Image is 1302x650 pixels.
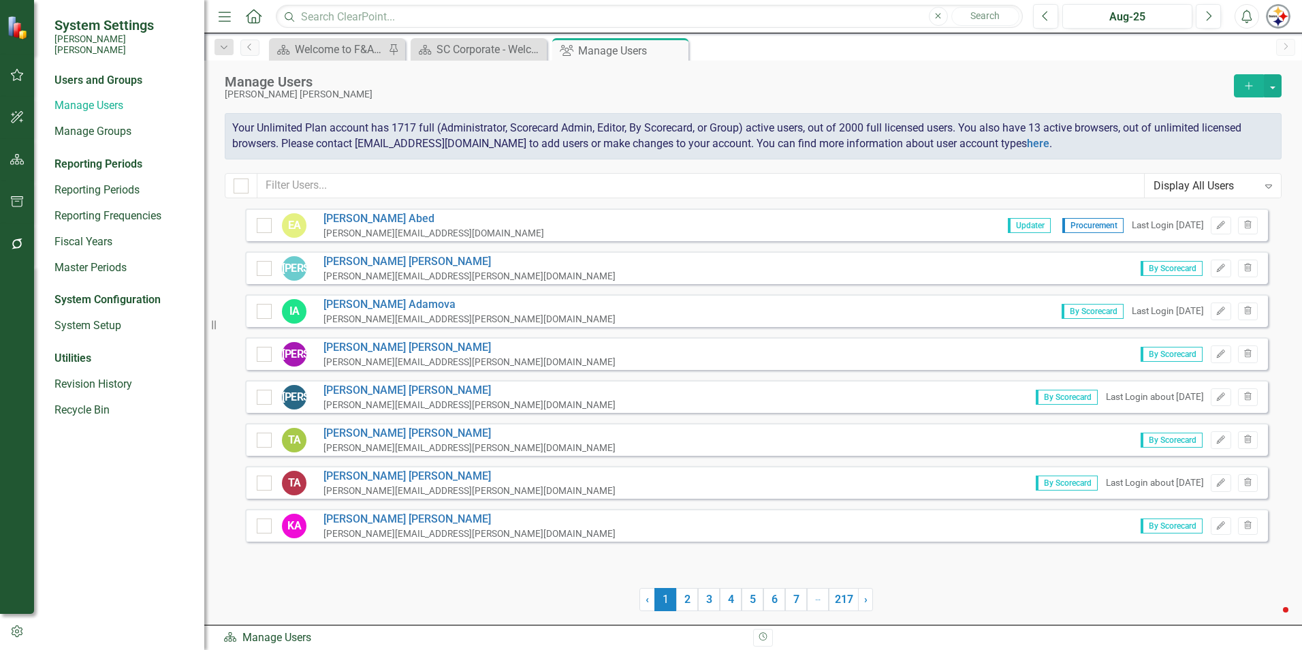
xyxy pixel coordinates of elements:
div: TA [282,428,306,452]
span: By Scorecard [1036,476,1098,491]
div: TA [282,471,306,495]
div: [PERSON_NAME] [282,256,306,281]
a: 3 [698,588,720,611]
div: SC Corporate - Welcome to ClearPoint [436,41,543,58]
a: Reporting Periods [54,183,191,198]
a: Manage Users [54,98,191,114]
a: [PERSON_NAME] [PERSON_NAME] [323,426,616,442]
div: Last Login [DATE] [1132,219,1204,232]
div: Manage Users [225,74,1227,89]
a: 5 [742,588,763,611]
span: Procurement [1062,218,1124,233]
a: Master Periods [54,260,191,276]
a: [PERSON_NAME] Adamova [323,297,616,313]
a: here [1027,137,1049,150]
div: [PERSON_NAME][EMAIL_ADDRESS][PERSON_NAME][DOMAIN_NAME] [323,442,616,454]
div: [PERSON_NAME][EMAIL_ADDRESS][PERSON_NAME][DOMAIN_NAME] [323,527,616,540]
span: ‹ [646,593,649,606]
a: Revision History [54,377,191,392]
div: Manage Users [578,42,685,59]
div: EA [282,213,306,238]
div: [PERSON_NAME][EMAIL_ADDRESS][PERSON_NAME][DOMAIN_NAME] [323,399,616,412]
div: Welcome to F&A Departmental Scorecard [295,41,385,58]
a: [PERSON_NAME] [PERSON_NAME] [323,383,616,399]
div: Last Login [DATE] [1132,305,1204,318]
a: [PERSON_NAME] Abed [323,211,544,227]
a: [PERSON_NAME] [PERSON_NAME] [323,469,616,484]
div: KA [282,514,306,538]
div: Users and Groups [54,73,191,89]
input: Filter Users... [257,173,1145,198]
a: SC Corporate - Welcome to ClearPoint [414,41,543,58]
span: By Scorecard [1062,304,1124,319]
button: Search [951,7,1019,26]
div: [PERSON_NAME][EMAIL_ADDRESS][PERSON_NAME][DOMAIN_NAME] [323,484,616,497]
span: By Scorecard [1036,390,1098,405]
a: Manage Groups [54,124,191,140]
span: 1 [654,588,676,611]
a: [PERSON_NAME] [PERSON_NAME] [323,512,616,527]
div: Manage Users [223,630,743,646]
a: System Setup [54,318,191,334]
img: Cambria Fayall [1266,4,1290,29]
span: › [864,593,868,606]
span: Updater [1008,218,1051,233]
span: System Settings [54,17,191,33]
a: Reporting Frequencies [54,208,191,224]
div: [PERSON_NAME] [282,342,306,367]
div: IA [282,299,306,324]
div: Reporting Periods [54,157,191,172]
div: [PERSON_NAME][EMAIL_ADDRESS][PERSON_NAME][DOMAIN_NAME] [323,270,616,283]
a: 7 [785,588,807,611]
img: ClearPoint Strategy [7,15,31,39]
button: Aug-25 [1062,4,1192,29]
span: By Scorecard [1141,347,1203,362]
a: 2 [676,588,698,611]
div: Last Login about [DATE] [1106,390,1204,403]
div: [PERSON_NAME] [282,385,306,409]
a: Fiscal Years [54,234,191,250]
div: Utilities [54,351,191,367]
div: System Configuration [54,292,191,308]
iframe: Intercom live chat [1256,604,1288,636]
small: [PERSON_NAME] [PERSON_NAME] [54,33,191,56]
div: [PERSON_NAME][EMAIL_ADDRESS][PERSON_NAME][DOMAIN_NAME] [323,313,616,326]
span: Your Unlimited Plan account has 1717 full (Administrator, Scorecard Admin, Editor, By Scorecard, ... [232,121,1241,150]
span: Search [970,10,1000,21]
a: 217 [829,588,859,611]
span: By Scorecard [1141,519,1203,533]
a: Welcome to F&A Departmental Scorecard [272,41,385,58]
a: Recycle Bin [54,403,191,418]
div: [PERSON_NAME] [PERSON_NAME] [225,89,1227,99]
a: [PERSON_NAME] [PERSON_NAME] [323,254,616,270]
div: Aug-25 [1067,9,1188,25]
span: By Scorecard [1141,433,1203,448]
a: [PERSON_NAME] [PERSON_NAME] [323,340,616,356]
div: Last Login about [DATE] [1106,476,1204,489]
div: [PERSON_NAME][EMAIL_ADDRESS][PERSON_NAME][DOMAIN_NAME] [323,356,616,369]
div: Display All Users [1154,178,1258,194]
span: By Scorecard [1141,261,1203,276]
input: Search ClearPoint... [276,5,1023,29]
a: 6 [763,588,785,611]
div: [PERSON_NAME][EMAIL_ADDRESS][DOMAIN_NAME] [323,227,544,240]
a: 4 [720,588,742,611]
